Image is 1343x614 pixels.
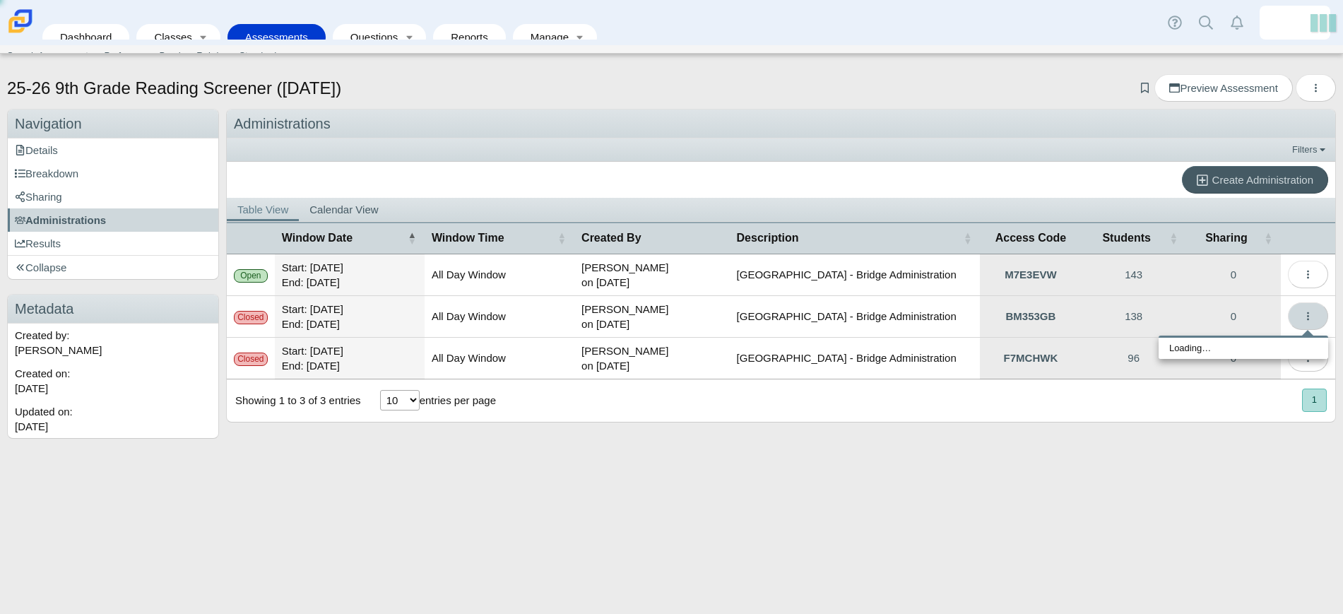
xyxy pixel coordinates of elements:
[15,261,66,273] span: Collapse
[980,296,1081,337] a: Click to Expand
[1205,232,1248,244] span: Sharing
[1182,166,1328,194] a: Create Administration
[1081,338,1186,379] a: View Participants
[15,144,58,156] span: Details
[1186,296,1281,337] a: Manage Sharing
[995,232,1067,244] span: Access Code
[234,353,268,366] div: Closed
[8,138,218,162] a: Details
[1138,82,1152,94] a: Add bookmark
[1159,338,1328,359] div: Loading…
[6,26,35,38] a: Carmen School of Science & Technology
[1302,389,1327,412] button: 1
[1169,223,1178,253] span: Students : Activate to sort
[194,24,213,50] a: Toggle expanded
[1212,174,1313,186] span: Create Administration
[15,420,48,432] time: Jun 17, 2025 at 4:25 PM
[7,76,341,100] h1: 25-26 9th Grade Reading Screener ([DATE])
[1296,74,1336,102] button: More options
[8,256,218,279] a: Collapse
[574,338,729,379] td: [PERSON_NAME] on [DATE]
[235,24,319,50] a: Assessments
[227,198,299,221] a: Table View
[1081,296,1186,337] a: View Participants
[963,223,971,253] span: Description : Activate to sort
[8,295,218,324] h3: Metadata
[557,223,566,253] span: Window Time : Activate to sort
[282,232,353,244] span: Window Date
[340,24,399,50] a: Questions
[980,338,1081,379] a: Click to Expand
[420,394,496,406] label: entries per page
[574,296,729,338] td: [PERSON_NAME] on [DATE]
[520,24,570,50] a: Manage
[399,24,419,50] a: Toggle expanded
[425,338,574,379] td: All Day Window
[1264,223,1272,253] span: Sharing : Activate to sort
[8,324,218,362] div: Created by: [PERSON_NAME]
[730,296,981,338] td: [GEOGRAPHIC_DATA] - Bridge Administration
[15,214,106,226] span: Administrations
[408,223,416,253] span: Window Date : Activate to invert sorting
[1301,389,1327,412] nav: pagination
[8,208,218,232] a: Administrations
[227,110,1335,138] div: Administrations
[227,379,361,422] div: Showing 1 to 3 of 3 entries
[1284,11,1306,34] img: ryan.miller.3kvJtI
[98,45,191,66] a: Performance Bands
[8,232,218,255] a: Results
[1289,143,1332,157] a: Filters
[980,254,1081,295] a: Click to Expand
[425,296,574,338] td: All Day Window
[730,338,981,379] td: [GEOGRAPHIC_DATA] - Bridge Administration
[275,254,425,296] td: Start: [DATE] End: [DATE]
[143,24,193,50] a: Classes
[191,45,233,66] a: Rubrics
[15,191,62,203] span: Sharing
[1260,6,1330,40] a: ryan.miller.3kvJtI
[1102,232,1150,244] span: Students
[737,232,799,244] span: Description
[1154,74,1292,102] a: Preview Assessment
[275,296,425,338] td: Start: [DATE] End: [DATE]
[432,232,504,244] span: Window Time
[234,311,268,324] div: Closed
[570,24,590,50] a: Toggle expanded
[581,232,641,244] span: Created By
[440,24,499,50] a: Reports
[8,185,218,208] a: Sharing
[1169,82,1277,94] span: Preview Assessment
[275,338,425,379] td: Start: [DATE] End: [DATE]
[425,254,574,296] td: All Day Window
[1081,254,1186,295] a: View Participants
[233,45,286,66] a: Standards
[8,162,218,185] a: Breakdown
[6,6,35,36] img: Carmen School of Science & Technology
[299,198,389,221] a: Calendar View
[1186,254,1281,295] a: Manage Sharing
[15,167,78,179] span: Breakdown
[730,254,981,296] td: [GEOGRAPHIC_DATA] - Bridge Administration
[49,24,122,50] a: Dashboard
[15,237,61,249] span: Results
[574,254,729,296] td: [PERSON_NAME] on [DATE]
[1288,302,1328,330] button: More options
[1221,7,1253,38] a: Alerts
[8,400,218,438] div: Updated on:
[15,382,48,394] time: Jun 17, 2025 at 4:24 PM
[234,269,268,283] div: Open
[1,45,98,66] a: Search Assessments
[8,362,218,400] div: Created on:
[1288,261,1328,288] button: More options
[15,116,82,131] span: Navigation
